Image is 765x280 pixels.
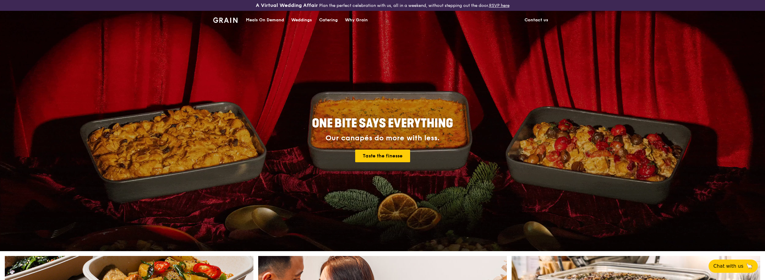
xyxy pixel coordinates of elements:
[345,11,368,29] div: Why Grain
[709,260,758,273] button: Chat with us🦙
[489,3,509,8] a: RSVP here
[291,11,312,29] div: Weddings
[213,11,237,29] a: GrainGrain
[213,17,237,23] img: Grain
[713,263,743,270] span: Chat with us
[521,11,552,29] a: Contact us
[210,2,555,8] div: Plan the perfect celebration with us, all in a weekend, without stepping out the door.
[341,11,371,29] a: Why Grain
[246,11,284,29] div: Meals On Demand
[319,11,338,29] div: Catering
[746,263,753,270] span: 🦙
[355,150,410,162] a: Taste the finesse
[288,11,316,29] a: Weddings
[256,2,318,8] h3: A Virtual Wedding Affair
[274,134,491,142] div: Our canapés do more with less.
[312,116,453,131] span: ONE BITE SAYS EVERYTHING
[316,11,341,29] a: Catering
